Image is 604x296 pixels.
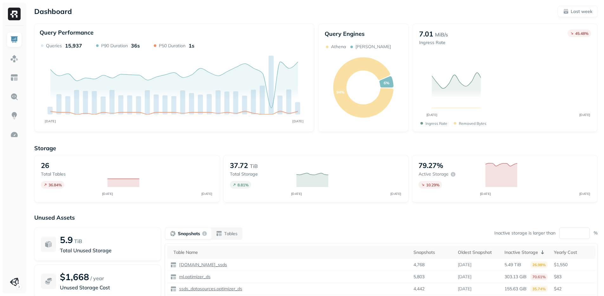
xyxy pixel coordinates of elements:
[90,274,104,282] p: / year
[34,145,598,152] p: Storage
[504,274,527,280] p: 303.13 GiB
[237,183,249,187] p: 8.81 %
[60,247,154,254] p: Total Unused Storage
[530,261,548,268] p: 26.98%
[390,192,401,196] tspan: [DATE]
[8,8,21,20] img: Ryft
[419,29,433,38] p: 7.01
[177,286,242,292] a: ssds_datasources.optimizer_ds
[159,43,185,49] p: P50 Duration
[34,214,598,221] p: Unused Assets
[504,262,521,268] p: 5.49 TiB
[65,42,82,49] p: 15,937
[291,192,302,196] tspan: [DATE]
[355,44,391,50] p: [PERSON_NAME]
[554,286,592,292] p: $42
[10,112,18,120] img: Insights
[292,119,303,123] tspan: [DATE]
[178,286,242,292] p: ssds_datasources.optimizer_ds
[413,249,451,255] div: Snapshots
[41,171,101,177] p: Total tables
[170,262,177,268] img: table
[201,192,212,196] tspan: [DATE]
[426,113,437,117] tspan: [DATE]
[530,286,548,292] p: 35.74%
[575,31,588,36] p: 45.48 %
[46,43,62,49] p: Queries
[426,183,439,187] p: 10.29 %
[419,161,443,170] p: 79.27%
[554,262,592,268] p: $1,550
[458,249,498,255] div: Oldest Snapshot
[458,262,471,268] p: [DATE]
[325,30,402,37] p: Query Engines
[173,249,407,255] div: Table Name
[413,274,425,280] p: 5,803
[10,278,19,286] img: Unity
[10,131,18,139] img: Optimization
[178,231,200,237] p: Snapshots
[579,192,590,196] tspan: [DATE]
[554,249,592,255] div: Yearly Cost
[41,161,49,170] p: 26
[60,284,154,291] p: Unused Storage Cost
[60,234,73,245] p: 5.9
[504,286,527,292] p: 155.63 GiB
[494,230,555,236] p: Inactive storage is larger than
[131,42,140,49] p: 36s
[45,119,56,123] tspan: [DATE]
[224,231,237,237] p: Tables
[34,7,72,16] p: Dashboard
[331,44,346,50] p: Athena
[60,271,89,282] p: $1,668
[459,121,486,126] p: Removed bytes
[435,31,448,38] p: MiB/s
[177,274,211,280] a: ml.optimizer_ds
[571,9,592,15] p: Last week
[383,80,389,85] text: 6%
[594,230,598,236] p: %
[74,237,82,245] p: TiB
[579,113,590,117] tspan: [DATE]
[10,35,18,44] img: Dashboard
[40,29,94,36] p: Query Performance
[189,42,194,49] p: 1s
[10,74,18,82] img: Asset Explorer
[558,6,598,17] button: Last week
[419,40,448,46] p: Ingress Rate
[178,262,227,268] p: [DOMAIN_NAME]_ssds
[554,274,592,280] p: $83
[336,90,344,94] text: 94%
[230,161,248,170] p: 37.72
[177,262,227,268] a: [DOMAIN_NAME]_ssds
[102,192,113,196] tspan: [DATE]
[178,274,211,280] p: ml.optimizer_ds
[170,274,177,280] img: table
[170,286,177,292] img: table
[10,55,18,63] img: Assets
[530,273,548,280] p: 70.61%
[49,183,62,187] p: 36.84 %
[419,171,449,177] p: Active storage
[250,162,258,170] p: TiB
[413,286,425,292] p: 4,442
[101,43,128,49] p: P90 Duration
[458,274,471,280] p: [DATE]
[458,286,471,292] p: [DATE]
[425,121,447,126] p: Ingress Rate
[480,192,491,196] tspan: [DATE]
[413,262,425,268] p: 4,768
[10,93,18,101] img: Query Explorer
[230,171,290,177] p: Total storage
[504,249,538,255] p: Inactive Storage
